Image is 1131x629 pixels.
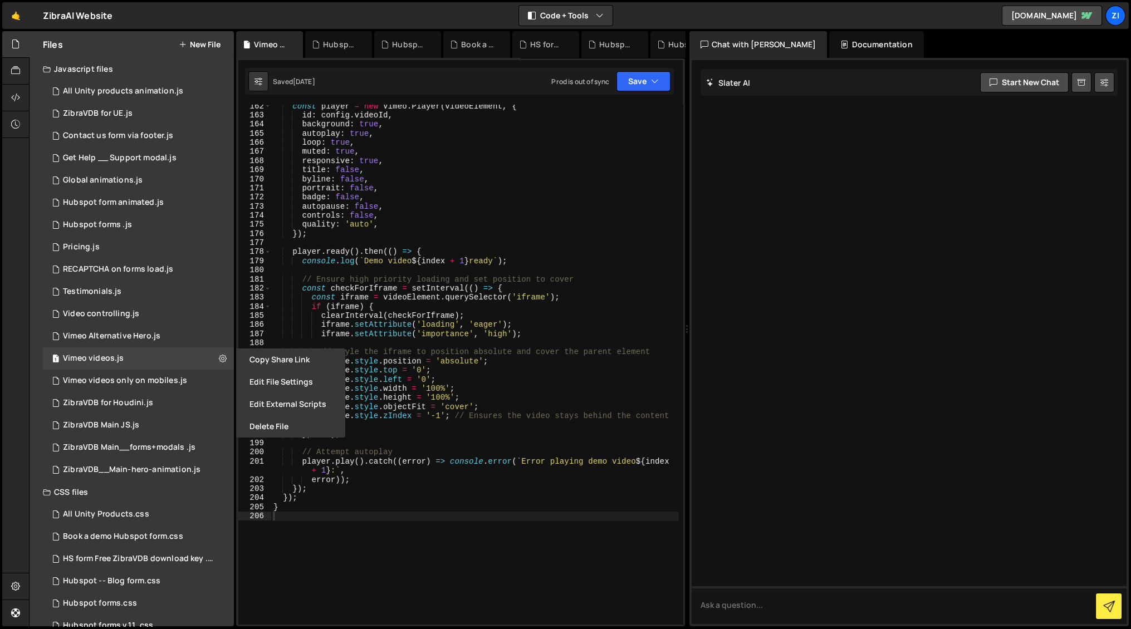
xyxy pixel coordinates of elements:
[1105,6,1125,26] a: Zi
[63,532,183,542] div: Book a demo Hubspot form.css
[43,236,234,258] div: 12773/35046.js
[238,138,271,147] div: 166
[1002,6,1102,26] a: [DOMAIN_NAME]
[238,156,271,165] div: 168
[668,39,704,50] div: Hubspot forms v.1.1..css
[254,39,290,50] div: Vimeo videos.js
[43,347,234,370] div: 12773/33626.js
[238,129,271,138] div: 165
[52,355,59,364] span: 1
[236,371,345,393] button: Edit File Settings
[63,220,132,230] div: Hubspot forms .js
[980,72,1069,92] button: Start new chat
[551,77,609,86] div: Prod is out of sync
[63,554,217,564] div: HS form Free ZibraVDB download key .css
[238,338,271,347] div: 188
[43,125,234,147] div: 12773/39161.js
[63,109,133,119] div: ZibraVDB for UE.js
[238,120,271,129] div: 164
[30,481,234,503] div: CSS files
[30,58,234,80] div: Javascript files
[63,309,139,319] div: Video controlling.js
[236,348,345,371] button: Copy share link
[43,9,112,22] div: ZibraAI Website
[238,275,271,284] div: 181
[43,392,234,414] div: 12773/35462.js
[238,493,271,502] div: 204
[2,2,30,29] a: 🤙
[63,287,121,297] div: Testimonials.js
[63,509,149,519] div: All Unity Products.css
[43,191,234,214] div: 12773/39374.js
[43,258,234,281] div: 12773/36325.js
[238,448,271,456] div: 200
[63,420,139,430] div: ZibraVDB Main JS.js
[829,31,923,58] div: Documentation
[43,370,234,392] div: 12773/35966.js
[63,398,153,408] div: ZibraVDB for Houdini.js
[43,169,234,191] div: 12773/33695.js
[238,165,271,174] div: 169
[43,38,63,51] h2: Files
[238,111,271,120] div: 163
[63,443,195,453] div: ZibraVDB Main__forms+modals .js
[63,264,173,274] div: RECAPTCHA on forms load.js
[238,330,271,338] div: 187
[238,147,271,156] div: 167
[238,238,271,247] div: 177
[43,525,234,548] div: 12773/33736.css
[43,570,234,592] div: 12773/34926.css
[43,436,234,459] div: 12773/37685.js
[238,220,271,229] div: 175
[238,229,271,238] div: 176
[179,40,221,49] button: New File
[236,393,345,415] button: Edit External Scripts
[63,175,143,185] div: Global animations.js
[238,211,271,220] div: 174
[43,325,234,347] div: 12773/34070.js
[238,202,271,211] div: 173
[43,102,234,125] div: 12773/41758.js
[236,415,345,438] button: Delete File
[461,39,497,50] div: Book a demo Hubspot form.css
[238,347,271,356] div: 189
[706,77,751,88] h2: Slater AI
[43,503,234,525] div: 12773/40878.css
[689,31,828,58] div: Chat with [PERSON_NAME]
[43,303,234,325] div: 12773/35708.js
[63,242,100,252] div: Pricing.js
[43,459,234,481] div: 12773/38435.js
[63,131,173,141] div: Contact us form via footer.js
[238,439,271,448] div: 199
[63,86,183,96] div: All Unity products animation.js
[63,576,160,586] div: Hubspot -- Blog form.css
[530,39,566,50] div: HS form Free ZibraVDB download key .css
[63,353,124,363] div: Vimeo videos.js
[238,175,271,184] div: 170
[238,503,271,512] div: 205
[238,320,271,329] div: 186
[238,311,271,320] div: 185
[43,147,234,169] div: 12773/39362.js
[599,39,635,50] div: Hubspot_Newsletter_Form_1.1.css
[238,457,271,475] div: 201
[238,284,271,293] div: 182
[323,39,359,50] div: Hubspot forms.css
[63,198,164,208] div: Hubspot form animated.js
[238,102,271,111] div: 162
[63,598,137,608] div: Hubspot forms.css
[238,184,271,193] div: 171
[43,414,234,436] div: 12773/37682.js
[519,6,613,26] button: Code + Tools
[43,548,238,570] div: 12773/44816.css
[43,214,234,236] div: 12773/35012.js
[392,39,428,50] div: Hubspot -- Blog form.css
[63,331,160,341] div: Vimeo Alternative Hero.js
[293,77,315,86] div: [DATE]
[238,257,271,266] div: 179
[63,153,176,163] div: Get Help __ Support modal.js
[616,71,670,91] button: Save
[63,376,187,386] div: Vimeo videos only on mobiles.js
[238,266,271,274] div: 180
